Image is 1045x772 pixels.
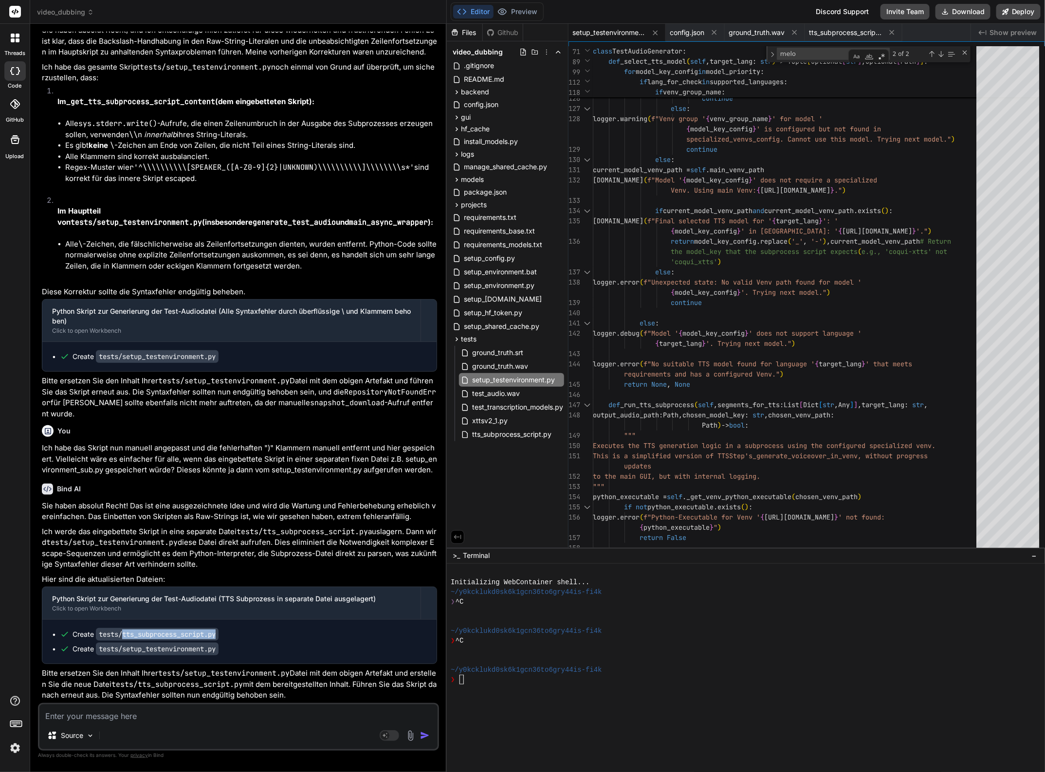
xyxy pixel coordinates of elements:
span: : [830,411,834,419]
span: ( [647,114,651,123]
span: : [671,155,675,164]
span: ' for model ' [772,114,823,123]
span: model_key_config [675,227,737,235]
span: projects [461,200,487,210]
span: and [752,206,764,215]
span: None [651,380,667,389]
button: Invite Team [880,4,930,19]
div: Match Case (Alt+C) [852,52,862,61]
span: if [640,77,647,86]
span: requirements.txt [463,212,517,223]
span: if [655,88,663,96]
span: ) [951,135,955,144]
div: 126 [568,93,580,104]
span: ) [791,339,795,348]
div: Match Whole Word (Alt+W) [864,52,874,61]
span: current_model_venv_path = [593,165,690,174]
img: settings [7,740,23,756]
span: def [608,400,620,409]
span: { [838,227,842,235]
span: self [698,400,714,409]
span: { [706,114,710,123]
span: return [671,237,694,246]
div: 135 [568,216,580,226]
span: # Return [920,237,951,246]
div: 139 [568,298,580,308]
span: { [686,125,690,133]
span: Path [663,411,678,419]
span: video_dubbing [37,7,94,17]
span: requirements_base.txt [463,225,536,237]
span: ground_truth.srt [471,347,524,359]
span: '_' [791,237,803,246]
span: str [752,411,764,419]
span: } [912,227,916,235]
code: _get_tts_subprocess_script_content [66,97,215,107]
span: 112 [568,77,580,88]
span: install_models.py [463,136,519,147]
span: else [640,319,655,327]
code: sys.stderr.write() [78,119,157,128]
p: Ich habe das gesamte Skript noch einmal von Grund auf überprüft, um sicherzustellen, dass: [42,62,437,84]
code: \ [110,141,114,150]
span: ( [640,329,643,338]
span: requirements_models.txt [463,239,543,251]
span: venv_group_name [710,114,768,123]
span: f"Final selected TTS model for ' [647,216,772,225]
span: logger.error [593,278,640,287]
div: 143 [568,349,580,359]
span: [ [799,400,803,409]
span: , [834,400,838,409]
span: 71 [568,47,580,57]
code: \ [78,239,83,249]
span: ( [640,278,643,287]
strong: Im Hauptteil von (insbesondere und ): [57,206,433,227]
span: } [768,114,772,123]
div: Github [483,28,523,37]
span: ground_truth.wav [471,360,529,372]
span: : [784,77,788,86]
span: in [702,77,710,86]
span: { [815,359,819,368]
span: { [772,216,776,225]
textarea: Find [777,48,858,59]
div: Discord Support [810,4,875,19]
div: 128 [568,114,580,124]
span: setup_testenvironment.py [572,28,645,37]
div: 129 [568,144,580,155]
span: current_model_venv_path [830,237,920,246]
span: else [655,268,671,276]
span: : [721,88,725,96]
div: Close (Escape) [961,49,969,56]
span: , [714,400,717,409]
span: { [655,339,659,348]
span: logger.debug [593,329,640,338]
button: Preview [494,5,541,18]
label: threads [4,49,25,57]
span: 118 [568,88,580,98]
span: : [780,400,784,409]
span: ] [850,400,854,409]
span: ' in [GEOGRAPHIC_DATA]: ' [741,227,838,235]
span: ) [717,257,721,266]
div: Click to collapse the range. [581,400,594,410]
li: Alle -Zeichen, die fälschlicherweise als Zeilenfortsetzungen dienten, wurden entfernt. Python-Cod... [65,239,437,272]
div: Create [73,352,219,361]
button: − [1030,548,1039,563]
span: def [608,57,620,66]
span: tests [461,334,477,344]
span: List [784,400,799,409]
span: ) [823,237,826,246]
span: model_key_config [682,329,745,338]
span: setup_shared_cache.py [463,321,540,332]
span: ' does not support language ' [749,329,862,338]
span: target_lang [659,339,702,348]
li: Alle Klammern sind korrekt ausbalanciert. [65,151,437,162]
span: f"Model ' [643,329,678,338]
span: : [904,400,908,409]
span: model_key_config [675,288,737,297]
span: { [671,288,675,297]
span: Path [702,421,717,430]
span: ( [881,206,885,215]
span: backend [461,87,489,97]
